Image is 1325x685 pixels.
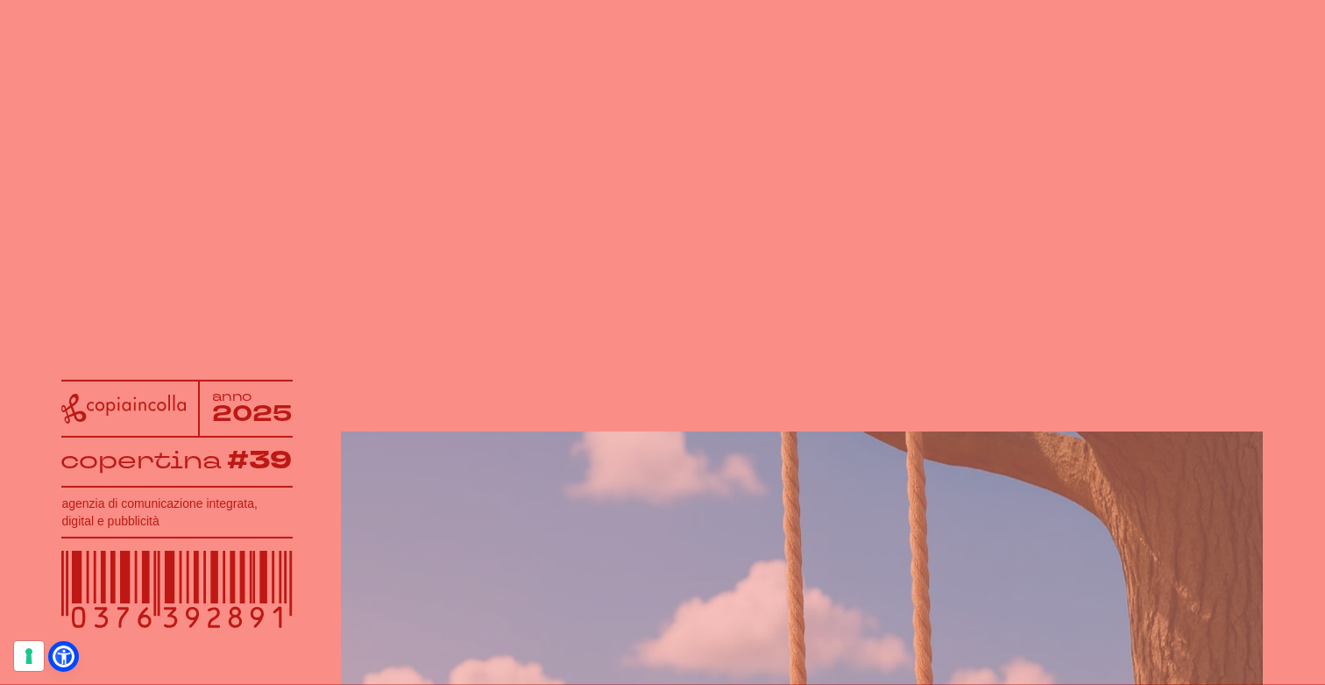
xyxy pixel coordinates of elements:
[212,388,253,404] tspan: anno
[61,494,292,529] h1: agenzia di comunicazione integrata, digital e pubblicità
[60,443,222,475] tspan: copertina
[14,641,44,671] button: Le tue preferenze relative al consenso per le tecnologie di tracciamento
[226,443,291,477] tspan: #39
[53,646,74,667] a: Open Accessibility Menu
[212,399,294,430] tspan: 2025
